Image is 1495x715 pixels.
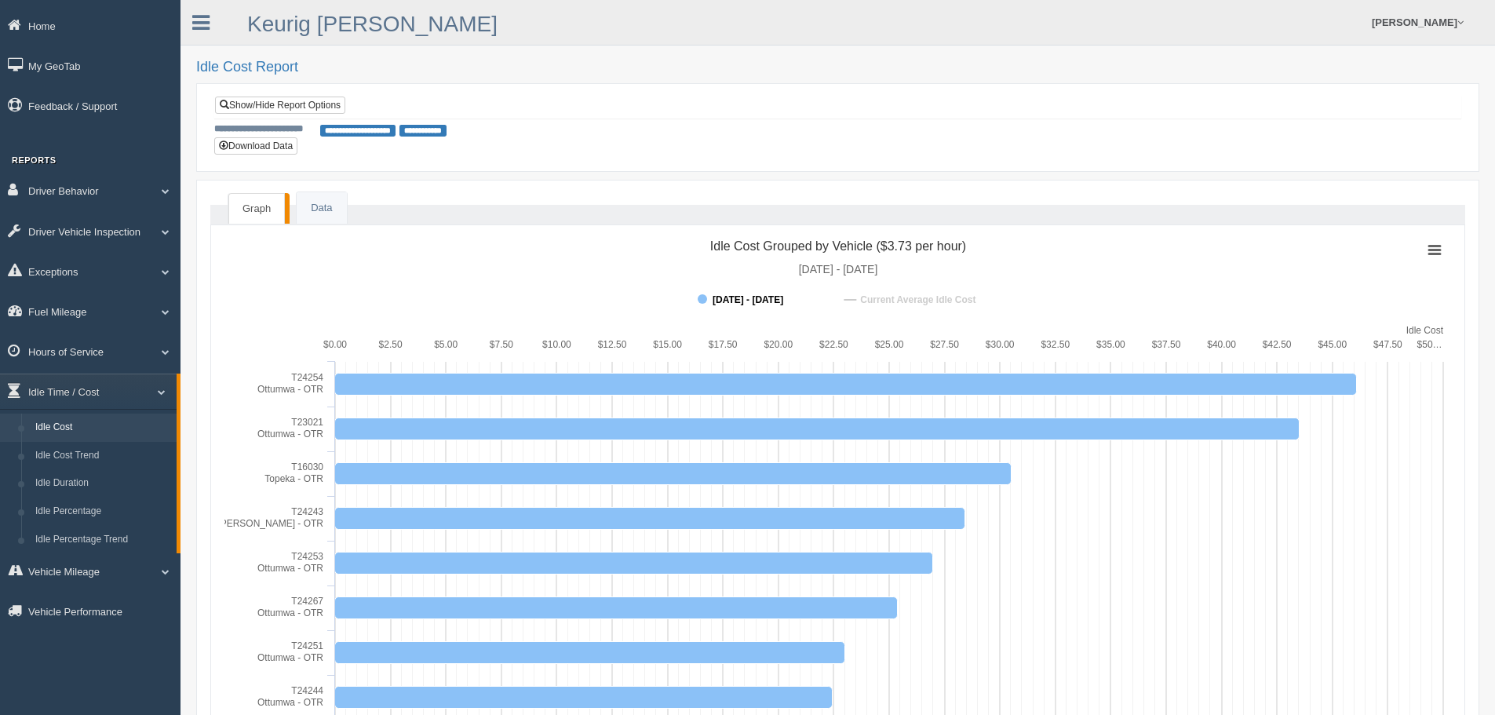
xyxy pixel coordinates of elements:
[291,417,323,428] tspan: T23021
[1406,325,1444,336] tspan: Idle Cost
[291,551,323,562] tspan: T24253
[28,498,177,526] a: Idle Percentage
[542,339,571,350] text: $10.00
[713,294,783,305] tspan: [DATE] - [DATE]
[297,192,346,224] a: Data
[930,339,959,350] text: $27.50
[291,372,323,383] tspan: T24254
[653,339,682,350] text: $15.00
[291,596,323,607] tspan: T24267
[257,429,323,440] tspan: Ottumwa - OTR
[28,414,177,442] a: Idle Cost
[819,339,848,350] text: $22.50
[291,461,323,472] tspan: T16030
[264,473,323,484] tspan: Topeka - OTR
[986,339,1015,350] text: $30.00
[215,97,345,114] a: Show/Hide Report Options
[1152,339,1181,350] text: $37.50
[214,137,297,155] button: Download Data
[323,339,347,350] text: $0.00
[710,239,966,253] tspan: Idle Cost Grouped by Vehicle ($3.73 per hour)
[1207,339,1236,350] text: $40.00
[598,339,627,350] text: $12.50
[1417,339,1442,350] tspan: $50…
[196,60,1479,75] h2: Idle Cost Report
[257,607,323,618] tspan: Ottumwa - OTR
[291,506,323,517] tspan: T24243
[875,339,904,350] text: $25.00
[257,652,323,663] tspan: Ottumwa - OTR
[247,12,498,36] a: Keurig [PERSON_NAME]
[490,339,513,350] text: $7.50
[799,263,878,275] tspan: [DATE] - [DATE]
[1373,339,1402,350] text: $47.50
[1318,339,1347,350] text: $45.00
[764,339,793,350] text: $20.00
[291,685,323,696] tspan: T24244
[291,640,323,651] tspan: T24251
[434,339,458,350] text: $5.00
[1263,339,1292,350] text: $42.50
[179,518,323,529] tspan: South St [PERSON_NAME] - OTR
[257,697,323,708] tspan: Ottumwa - OTR
[379,339,403,350] text: $2.50
[257,563,323,574] tspan: Ottumwa - OTR
[709,339,738,350] text: $17.50
[1096,339,1125,350] text: $35.00
[860,294,975,305] tspan: Current Average Idle Cost
[1041,339,1070,350] text: $32.50
[228,193,285,224] a: Graph
[257,384,323,395] tspan: Ottumwa - OTR
[28,526,177,554] a: Idle Percentage Trend
[28,442,177,470] a: Idle Cost Trend
[28,469,177,498] a: Idle Duration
